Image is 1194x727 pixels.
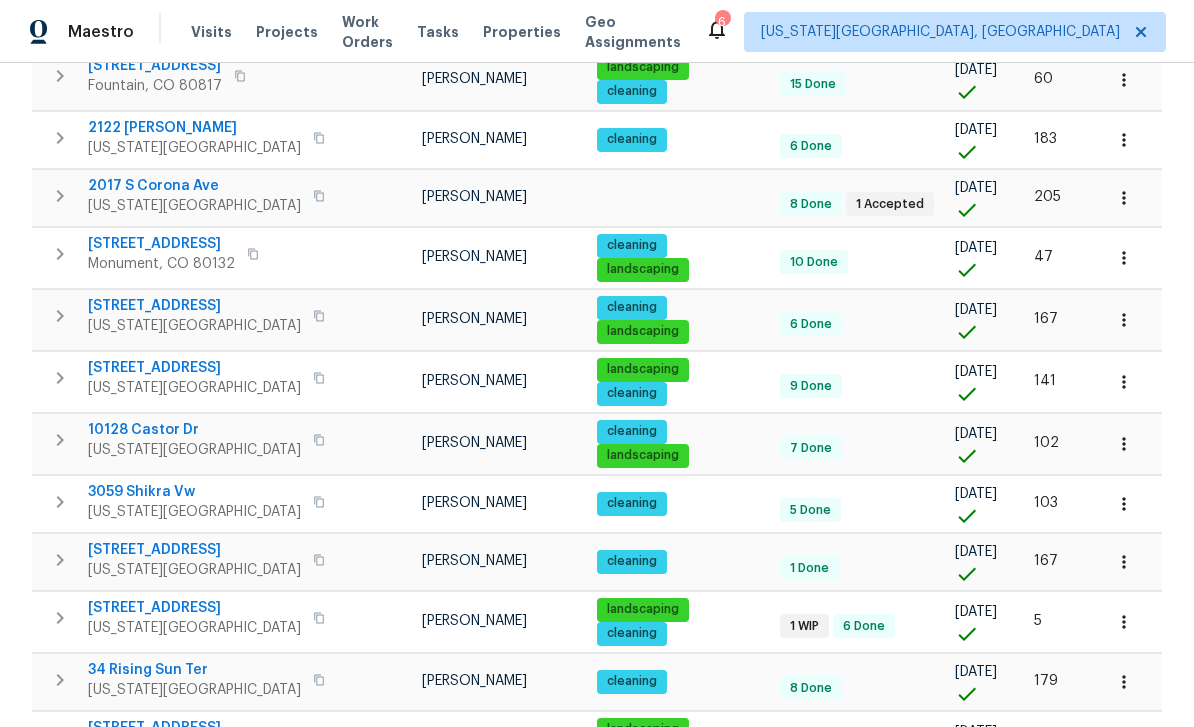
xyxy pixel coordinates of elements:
span: 1 Done [782,560,837,577]
span: cleaning [599,299,665,316]
span: landscaping [599,323,687,340]
span: [PERSON_NAME] [422,374,527,388]
span: cleaning [599,83,665,100]
span: [PERSON_NAME] [422,496,527,510]
span: [DATE] [955,365,997,379]
span: cleaning [599,131,665,148]
span: [DATE] [955,427,997,441]
span: 7 Done [782,440,840,457]
span: 8 Done [782,680,840,697]
span: [US_STATE][GEOGRAPHIC_DATA] [88,138,301,158]
span: cleaning [599,673,665,690]
span: [PERSON_NAME] [422,72,527,86]
span: [US_STATE][GEOGRAPHIC_DATA] [88,502,301,522]
span: landscaping [599,601,687,618]
span: 10 Done [782,254,846,271]
span: 103 [1034,496,1058,510]
span: [PERSON_NAME] [422,250,527,264]
span: 205 [1034,190,1061,204]
span: [PERSON_NAME] [422,614,527,628]
span: Projects [256,22,318,42]
span: Properties [483,22,561,42]
span: [STREET_ADDRESS] [88,540,301,560]
span: Monument, CO 80132 [88,254,235,274]
span: landscaping [599,447,687,464]
span: 6 Done [782,138,840,155]
span: 6 Done [835,618,893,635]
span: 5 Done [782,502,839,519]
span: 34 Rising Sun Ter [88,660,301,680]
span: [STREET_ADDRESS] [88,598,301,618]
span: [STREET_ADDRESS] [88,296,301,316]
span: [US_STATE][GEOGRAPHIC_DATA] [88,440,301,460]
span: cleaning [599,423,665,440]
span: Fountain, CO 80817 [88,76,222,96]
span: Geo Assignments [585,12,681,52]
span: 167 [1034,312,1058,326]
span: 3059 Shikra Vw [88,482,301,502]
span: [DATE] [955,123,997,137]
span: [US_STATE][GEOGRAPHIC_DATA] [88,560,301,580]
span: 1 WIP [782,618,827,635]
span: 9 Done [782,378,840,395]
span: cleaning [599,625,665,642]
span: 179 [1034,674,1058,688]
span: Maestro [68,22,134,42]
span: [DATE] [955,545,997,559]
span: [STREET_ADDRESS] [88,234,235,254]
span: Tasks [417,25,459,39]
span: cleaning [599,237,665,254]
span: [DATE] [955,181,997,195]
span: cleaning [599,495,665,512]
span: 2122 [PERSON_NAME] [88,118,301,138]
span: cleaning [599,553,665,570]
span: landscaping [599,59,687,76]
span: 167 [1034,554,1058,568]
span: 8 Done [782,196,840,213]
span: [DATE] [955,303,997,317]
span: [DATE] [955,241,997,255]
span: [US_STATE][GEOGRAPHIC_DATA] [88,196,301,216]
span: Work Orders [342,12,393,52]
span: [PERSON_NAME] [422,436,527,450]
span: 2017 S Corona Ave [88,176,301,196]
span: 141 [1034,374,1056,388]
span: landscaping [599,361,687,378]
span: [PERSON_NAME] [422,132,527,146]
span: [PERSON_NAME] [422,190,527,204]
span: 15 Done [782,76,844,93]
span: [US_STATE][GEOGRAPHIC_DATA] [88,378,301,398]
span: 6 Done [782,316,840,333]
span: [PERSON_NAME] [422,554,527,568]
span: [STREET_ADDRESS] [88,56,222,76]
span: [DATE] [955,605,997,619]
span: Visits [191,22,232,42]
span: [US_STATE][GEOGRAPHIC_DATA] [88,680,301,700]
span: [PERSON_NAME] [422,312,527,326]
span: [DATE] [955,665,997,679]
div: 6 [715,12,729,32]
span: 1 Accepted [848,196,932,213]
span: [STREET_ADDRESS] [88,358,301,378]
span: 47 [1034,250,1053,264]
span: 60 [1034,72,1053,86]
span: 5 [1034,614,1042,628]
span: [US_STATE][GEOGRAPHIC_DATA] [88,618,301,638]
span: landscaping [599,261,687,278]
span: 183 [1034,132,1057,146]
span: cleaning [599,385,665,402]
span: [US_STATE][GEOGRAPHIC_DATA], [GEOGRAPHIC_DATA] [761,22,1120,42]
span: [US_STATE][GEOGRAPHIC_DATA] [88,316,301,336]
span: [DATE] [955,487,997,501]
span: [DATE] [955,63,997,77]
span: 10128 Castor Dr [88,420,301,440]
span: 102 [1034,436,1059,450]
span: [PERSON_NAME] [422,674,527,688]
